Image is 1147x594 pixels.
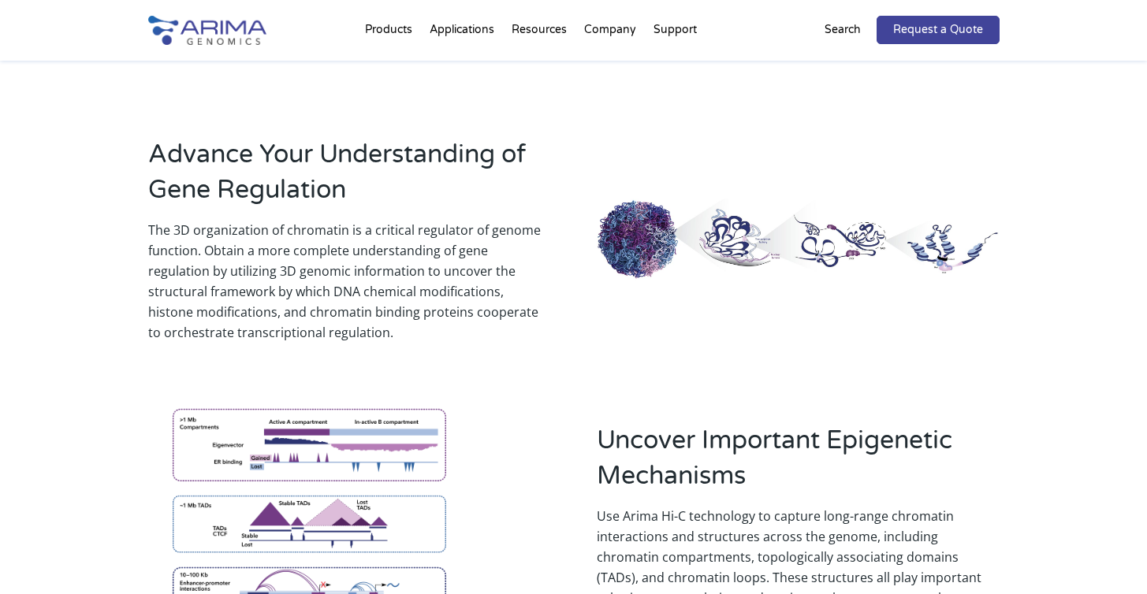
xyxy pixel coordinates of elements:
[148,220,550,343] p: The 3D organization of chromatin is a critical regulator of genome function. ​​Obtain a more comp...
[148,16,266,45] img: Arima-Genomics-logo
[148,137,550,220] h2: Advance Your Understanding of Gene Regulation
[597,199,999,281] img: Epigenetics
[877,16,1000,44] a: Request a Quote
[825,20,861,40] p: Search
[597,423,999,506] h2: Uncover Important Epigenetic Mechanisms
